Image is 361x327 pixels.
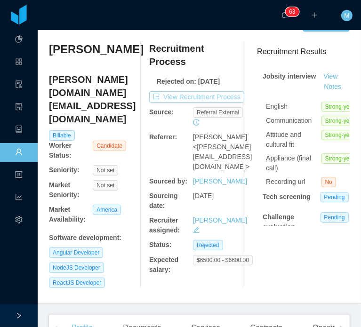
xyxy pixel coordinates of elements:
b: Status: [149,241,171,248]
a: icon: pie-chart [15,30,23,50]
a: icon: robot [15,120,23,140]
span: Candidate [93,141,126,151]
i: icon: edit [193,227,200,233]
h3: Recruitment Results [257,46,350,57]
span: Pending [321,192,349,202]
b: Software development : [49,234,121,241]
span: Strong-yes [321,130,356,140]
span: Referral external [193,107,243,118]
a: icon: user [15,143,23,163]
b: Sourced by: [149,177,187,185]
h3: [PERSON_NAME] [49,42,144,57]
b: Market Seniority: [49,181,80,199]
strong: Tech screening [263,193,311,200]
b: Seniority: [49,166,80,174]
i: icon: bell [281,12,288,18]
i: icon: solution [15,99,23,118]
sup: 63 [285,7,299,16]
span: Strong-yes [321,102,356,112]
a: [PERSON_NAME] [193,177,247,185]
a: View [321,72,341,80]
i: icon: plus [311,12,318,18]
span: Angular Developer [49,247,103,258]
b: Sourcing date: [149,192,178,209]
div: Attitude and cultural fit [266,130,321,150]
a: [PERSON_NAME] [193,216,247,224]
span: [DATE] [193,192,214,199]
span: Not set [93,180,118,191]
b: Rejected on: [DATE] [157,78,220,85]
div: English [266,102,321,112]
a: icon: exportView Recruitment Process [149,93,244,101]
span: America [93,205,121,215]
b: Recruiter assigned: [149,216,180,234]
span: Billable [49,130,75,141]
div: Communication [266,116,321,126]
b: Market Availability: [49,206,86,223]
p: 3 [292,7,296,16]
span: Strong-yes [321,153,356,164]
span: Strong-yes [321,116,356,126]
i: icon: line-chart [15,189,23,208]
b: Expected salary: [149,256,178,273]
h4: Recruitment Process [149,42,237,68]
strong: Challenge evaluation [263,213,295,231]
b: Source: [149,108,174,116]
span: No [321,177,336,187]
strong: Jobsity interview [263,72,316,80]
span: Pending [321,212,349,223]
div: Appliance (final call) [266,153,321,173]
span: Rejected [193,240,223,250]
span: NodeJS Developer [49,263,104,273]
span: M [344,10,350,21]
b: Worker Status: [49,142,72,159]
h4: [PERSON_NAME][DOMAIN_NAME][EMAIL_ADDRESS][DOMAIN_NAME] [49,73,136,126]
a: icon: profile [15,166,23,185]
span: ReactJS Developer [49,278,105,288]
span: <[PERSON_NAME][EMAIL_ADDRESS][DOMAIN_NAME]> [193,143,252,170]
span: [PERSON_NAME] [193,133,247,141]
i: icon: setting [15,212,23,231]
button: Notes [321,81,345,93]
span: $6500.00 - $6600.00 [193,255,253,265]
b: Referrer: [149,133,177,141]
p: 6 [289,7,292,16]
a: icon: appstore [15,53,23,72]
i: icon: history [193,119,200,126]
a: icon: audit [15,75,23,95]
div: Recording url [266,177,321,187]
span: Not set [93,165,118,175]
button: icon: exportView Recruitment Process [149,91,244,103]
